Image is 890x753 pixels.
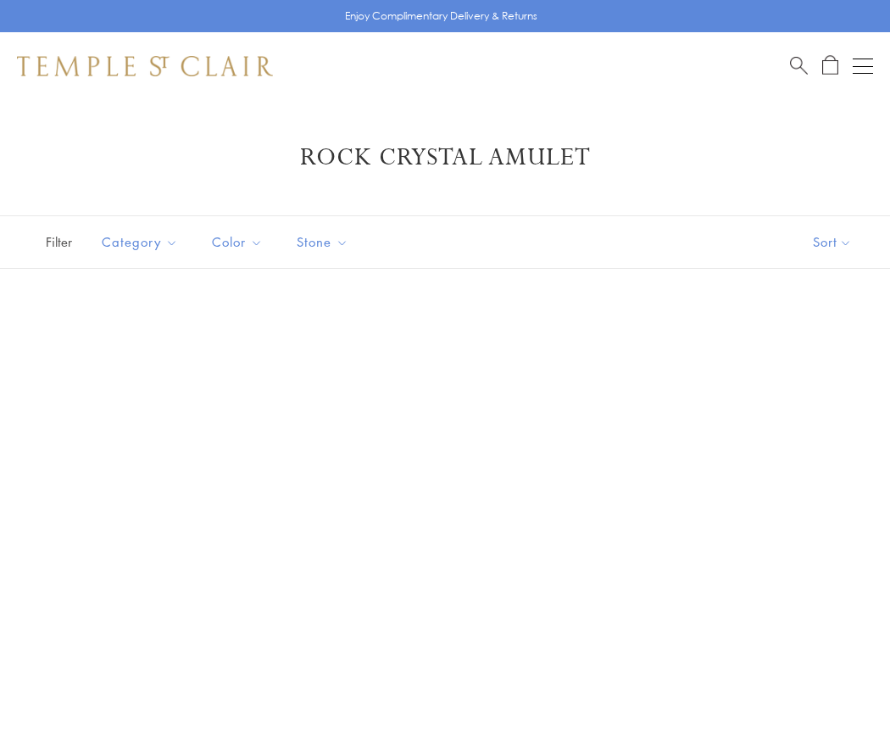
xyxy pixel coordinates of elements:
[93,231,191,253] span: Category
[17,56,273,76] img: Temple St. Clair
[853,56,873,76] button: Open navigation
[89,223,191,261] button: Category
[284,223,361,261] button: Stone
[345,8,537,25] p: Enjoy Complimentary Delivery & Returns
[822,55,838,76] a: Open Shopping Bag
[775,216,890,268] button: Show sort by
[288,231,361,253] span: Stone
[42,142,848,173] h1: Rock Crystal Amulet
[203,231,275,253] span: Color
[199,223,275,261] button: Color
[790,55,808,76] a: Search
